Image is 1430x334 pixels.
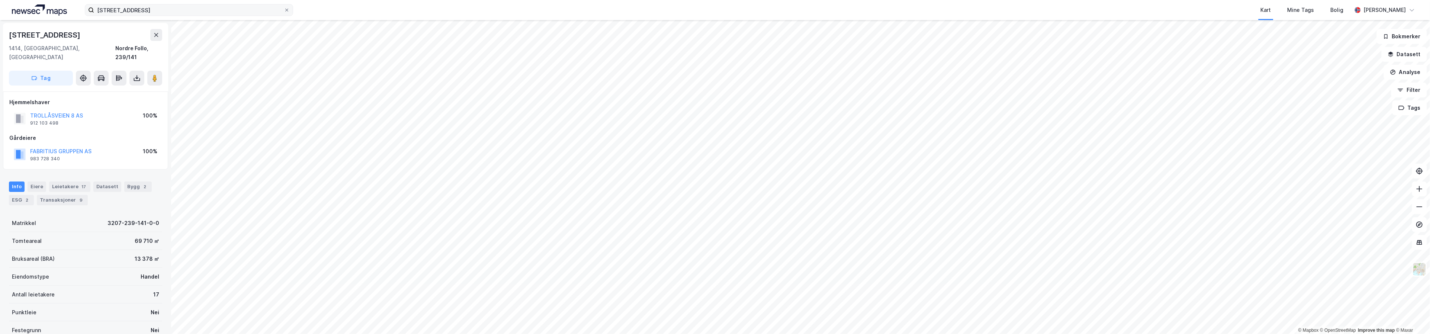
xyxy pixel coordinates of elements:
div: 912 103 498 [30,120,58,126]
button: Datasett [1382,47,1427,62]
div: 1414, [GEOGRAPHIC_DATA], [GEOGRAPHIC_DATA] [9,44,115,62]
a: Improve this map [1358,328,1395,333]
button: Bokmerker [1377,29,1427,44]
div: 69 710 ㎡ [135,237,159,245]
div: Nei [151,308,159,317]
div: [PERSON_NAME] [1364,6,1406,15]
a: Mapbox [1298,328,1319,333]
button: Analyse [1384,65,1427,80]
div: 17 [153,290,159,299]
div: Mine Tags [1288,6,1314,15]
button: Tags [1392,100,1427,115]
div: 9 [77,196,85,204]
div: ESG [9,195,34,205]
div: 13 378 ㎡ [135,254,159,263]
button: Tag [9,71,73,86]
div: 100% [143,147,157,156]
div: Datasett [93,182,121,192]
div: Nordre Follo, 239/141 [115,44,162,62]
div: Kart [1261,6,1271,15]
div: Tomteareal [12,237,42,245]
div: Bruksareal (BRA) [12,254,55,263]
div: 100% [143,111,157,120]
img: logo.a4113a55bc3d86da70a041830d287a7e.svg [12,4,67,16]
div: Bygg [124,182,152,192]
div: Info [9,182,25,192]
div: Punktleie [12,308,36,317]
button: Filter [1391,83,1427,97]
img: Z [1413,262,1427,276]
div: Antall leietakere [12,290,55,299]
div: Matrikkel [12,219,36,228]
div: Eiere [28,182,46,192]
div: Hjemmelshaver [9,98,162,107]
div: Transaksjoner [37,195,88,205]
div: Gårdeiere [9,134,162,142]
iframe: Chat Widget [1393,298,1430,334]
div: 3207-239-141-0-0 [108,219,159,228]
div: 2 [141,183,149,190]
div: Bolig [1331,6,1344,15]
div: Kontrollprogram for chat [1393,298,1430,334]
div: Handel [141,272,159,281]
div: 983 728 340 [30,156,60,162]
div: [STREET_ADDRESS] [9,29,82,41]
div: 17 [80,183,87,190]
a: OpenStreetMap [1320,328,1356,333]
div: Eiendomstype [12,272,49,281]
input: Søk på adresse, matrikkel, gårdeiere, leietakere eller personer [94,4,284,16]
div: Leietakere [49,182,90,192]
div: 2 [23,196,31,204]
